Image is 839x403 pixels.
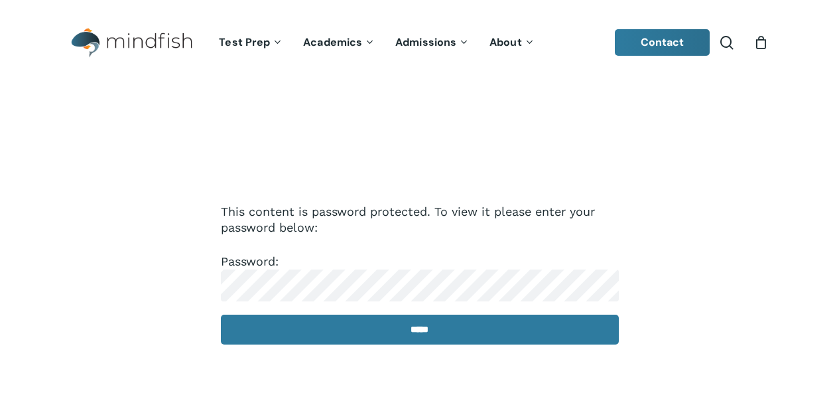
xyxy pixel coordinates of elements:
[385,37,480,48] a: Admissions
[615,29,710,56] a: Contact
[209,18,545,68] nav: Main Menu
[209,37,293,48] a: Test Prep
[221,204,619,254] p: This content is password protected. To view it please enter your password below:
[221,270,619,301] input: Password:
[395,35,456,49] span: Admissions
[293,37,385,48] a: Academics
[480,37,545,48] a: About
[641,35,684,49] span: Contact
[53,18,786,68] header: Main Menu
[219,35,270,49] span: Test Prep
[489,35,522,49] span: About
[221,254,619,291] label: Password:
[303,35,362,49] span: Academics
